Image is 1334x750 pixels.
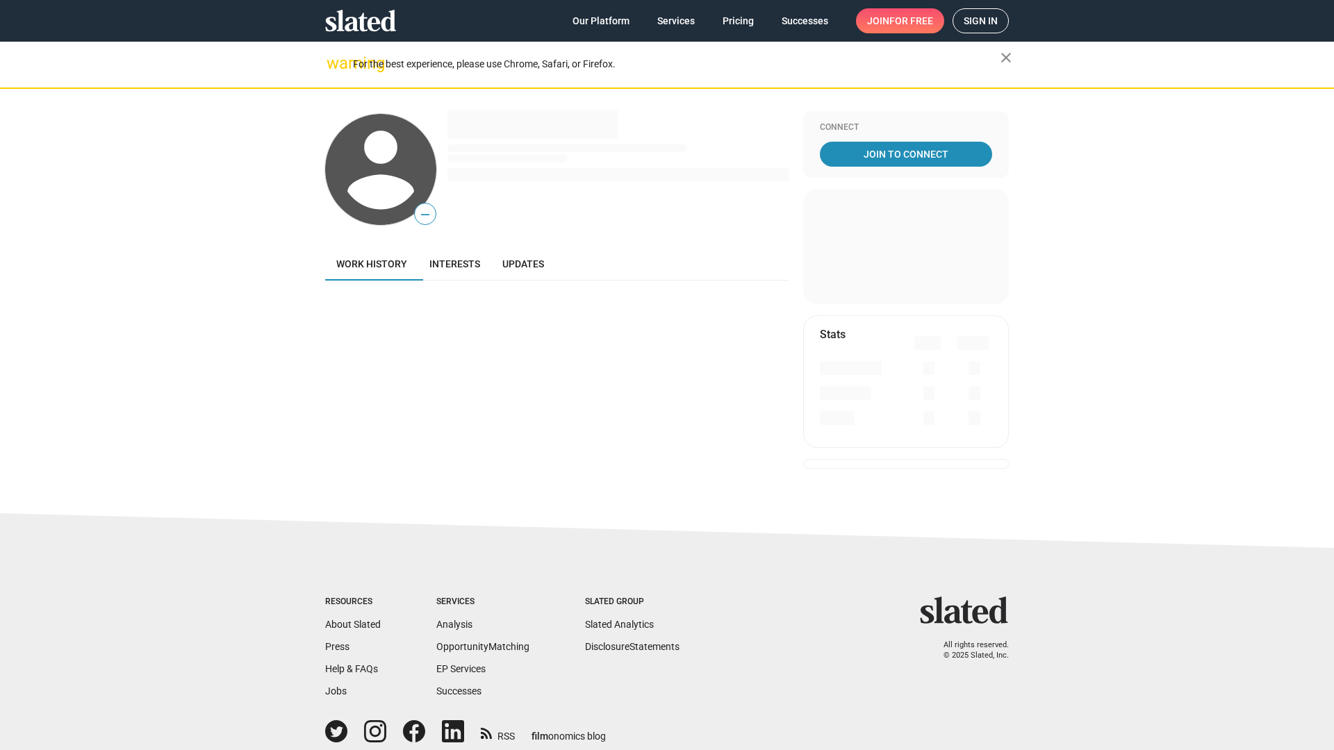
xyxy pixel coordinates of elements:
div: Resources [325,597,381,608]
a: Our Platform [561,8,641,33]
a: Slated Analytics [585,619,654,630]
div: Slated Group [585,597,680,608]
mat-icon: close [998,49,1014,66]
span: Successes [782,8,828,33]
a: Updates [491,247,555,281]
div: For the best experience, please use Chrome, Safari, or Firefox. [353,55,1000,74]
a: DisclosureStatements [585,641,680,652]
span: Sign in [964,9,998,33]
span: Join To Connect [823,142,989,167]
a: Join To Connect [820,142,992,167]
a: Pricing [711,8,765,33]
mat-icon: warning [327,55,343,72]
mat-card-title: Stats [820,327,846,342]
span: Updates [502,258,544,269]
a: Press [325,641,349,652]
a: RSS [481,722,515,743]
a: Successes [436,685,481,697]
a: Work history [325,247,418,281]
a: Interests [418,247,491,281]
a: filmonomics blog [532,719,606,743]
span: Join [867,8,933,33]
div: Services [436,597,529,608]
p: All rights reserved. © 2025 Slated, Inc. [929,640,1009,660]
span: Work history [336,258,407,269]
a: Sign in [953,8,1009,33]
span: for free [889,8,933,33]
span: Interests [429,258,480,269]
a: Jobs [325,685,347,697]
a: Successes [771,8,839,33]
a: About Slated [325,619,381,630]
a: Help & FAQs [325,663,378,674]
a: EP Services [436,663,486,674]
span: — [415,206,436,224]
a: Joinfor free [856,8,944,33]
span: Our Platform [573,8,629,33]
div: Connect [820,122,992,133]
span: Pricing [723,8,754,33]
span: film [532,731,548,742]
a: Analysis [436,619,472,630]
a: Services [646,8,706,33]
a: OpportunityMatching [436,641,529,652]
span: Services [657,8,695,33]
